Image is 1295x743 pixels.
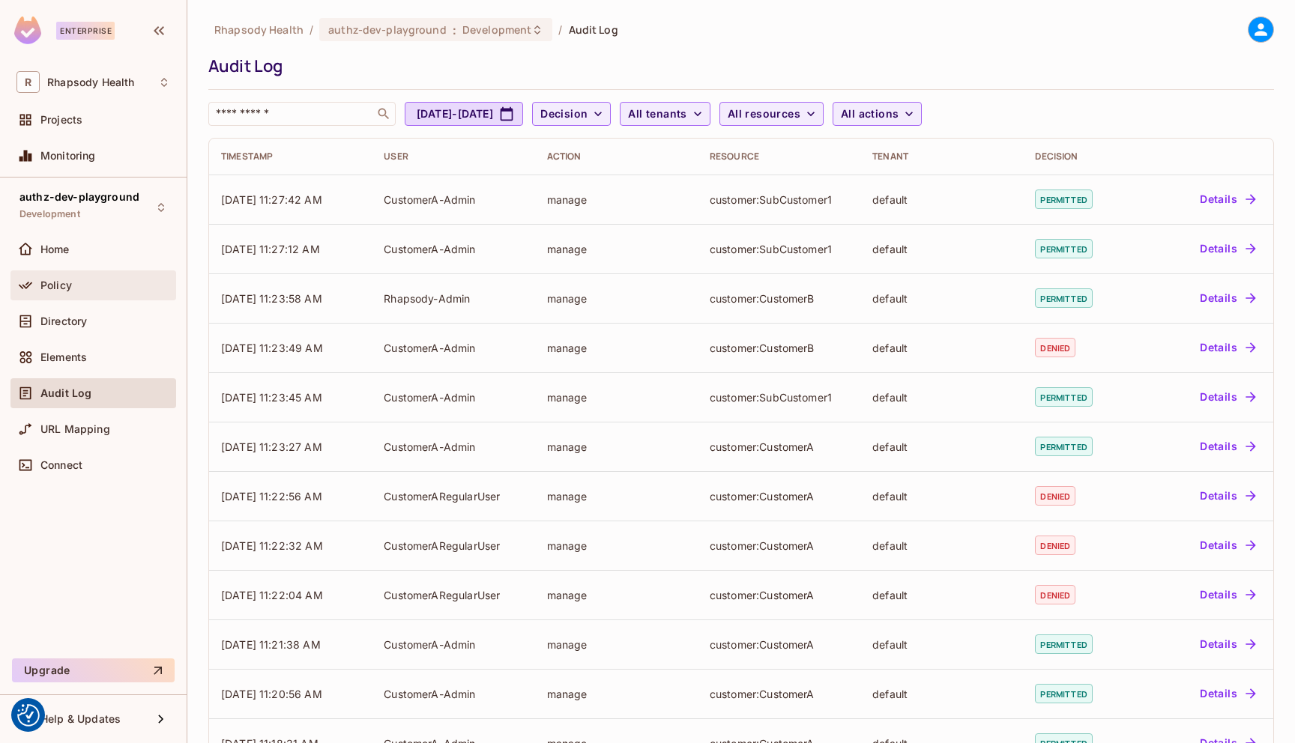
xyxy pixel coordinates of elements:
[452,24,457,36] span: :
[1035,437,1092,456] span: permitted
[208,55,1267,77] div: Audit Log
[40,315,87,327] span: Directory
[710,588,848,602] div: customer:CustomerA
[40,114,82,126] span: Projects
[1035,189,1092,209] span: permitted
[728,105,800,124] span: All resources
[547,341,686,355] div: manage
[384,588,522,602] div: CustomerARegularUser
[620,102,710,126] button: All tenants
[221,193,322,206] span: [DATE] 11:27:42 AM
[872,489,1011,503] div: default
[221,342,323,354] span: [DATE] 11:23:49 AM
[872,341,1011,355] div: default
[547,687,686,701] div: manage
[1035,288,1092,308] span: permitted
[384,539,522,553] div: CustomerARegularUser
[19,208,80,220] span: Development
[462,22,531,37] span: Development
[710,489,848,503] div: customer:CustomerA
[872,291,1011,306] div: default
[384,151,522,163] div: User
[16,71,40,93] span: R
[872,440,1011,454] div: default
[40,279,72,291] span: Policy
[40,351,87,363] span: Elements
[872,687,1011,701] div: default
[1194,187,1261,211] button: Details
[1035,585,1075,604] span: denied
[40,387,91,399] span: Audit Log
[1194,533,1261,557] button: Details
[384,637,522,652] div: CustomerA-Admin
[710,687,848,701] div: customer:CustomerA
[1194,237,1261,261] button: Details
[710,637,848,652] div: customer:CustomerA
[872,242,1011,256] div: default
[384,242,522,256] div: CustomerA-Admin
[328,22,447,37] span: authz-dev-playground
[710,539,848,553] div: customer:CustomerA
[56,22,115,40] div: Enterprise
[710,151,848,163] div: Resource
[569,22,618,37] span: Audit Log
[1035,239,1092,258] span: permitted
[547,291,686,306] div: manage
[214,22,304,37] span: the active workspace
[40,423,110,435] span: URL Mapping
[1194,583,1261,607] button: Details
[221,151,360,163] div: Timestamp
[1194,632,1261,656] button: Details
[384,291,522,306] div: Rhapsody-Admin
[384,687,522,701] div: CustomerA-Admin
[14,16,41,44] img: SReyMgAAAABJRU5ErkJggg==
[40,713,121,725] span: Help & Updates
[547,637,686,652] div: manage
[710,242,848,256] div: customer:SubCustomer1
[841,105,899,124] span: All actions
[221,539,323,552] span: [DATE] 11:22:32 AM
[405,102,523,126] button: [DATE]-[DATE]
[710,291,848,306] div: customer:CustomerB
[1035,486,1075,506] span: denied
[221,391,322,404] span: [DATE] 11:23:45 AM
[1035,151,1129,163] div: Decision
[40,459,82,471] span: Connect
[710,440,848,454] div: customer:CustomerA
[547,440,686,454] div: manage
[1194,484,1261,508] button: Details
[17,704,40,727] img: Revisit consent button
[1035,536,1075,555] span: denied
[540,105,588,124] span: Decision
[384,489,522,503] div: CustomerARegularUser
[221,440,322,453] span: [DATE] 11:23:27 AM
[384,192,522,207] div: CustomerA-Admin
[719,102,824,126] button: All resources
[547,489,686,503] div: manage
[221,688,322,700] span: [DATE] 11:20:56 AM
[1035,387,1092,407] span: permitted
[872,539,1011,553] div: default
[17,704,40,727] button: Consent Preferences
[1194,286,1261,310] button: Details
[12,658,175,682] button: Upgrade
[547,192,686,207] div: manage
[221,638,321,651] span: [DATE] 11:21:38 AM
[1194,385,1261,409] button: Details
[710,192,848,207] div: customer:SubCustomer1
[547,390,686,404] div: manage
[872,637,1011,652] div: default
[40,243,70,255] span: Home
[384,440,522,454] div: CustomerA-Admin
[872,151,1011,163] div: Tenant
[547,588,686,602] div: manage
[872,588,1011,602] div: default
[40,150,96,162] span: Monitoring
[221,589,323,601] span: [DATE] 11:22:04 AM
[547,151,686,163] div: Action
[221,292,322,305] span: [DATE] 11:23:58 AM
[547,539,686,553] div: manage
[47,76,134,88] span: Workspace: Rhapsody Health
[1035,338,1075,357] span: denied
[384,341,522,355] div: CustomerA-Admin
